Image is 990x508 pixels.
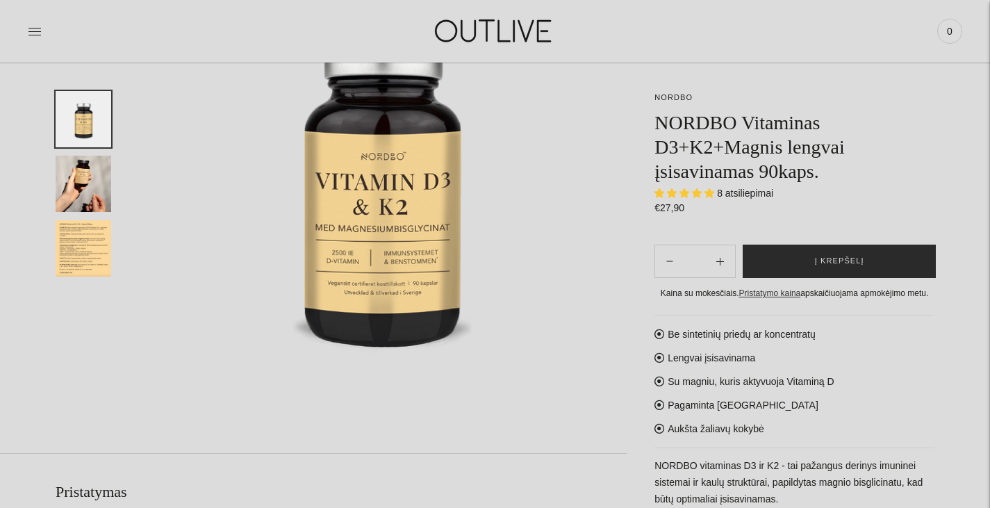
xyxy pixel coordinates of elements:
a: 0 [937,16,962,47]
h1: NORDBO Vitaminas D3+K2+Magnis lengvai įsisavinamas 90kaps. [654,110,934,183]
span: 0 [940,22,959,41]
button: Translation missing: en.general.accessibility.image_thumbail [56,91,111,147]
img: OUTLIVE [408,7,581,55]
button: Translation missing: en.general.accessibility.image_thumbail [56,220,111,277]
button: Subtract product quantity [705,245,735,278]
h2: Pristatymas [56,482,627,502]
span: 5.00 stars [654,188,717,199]
span: 8 atsiliepimai [717,188,773,199]
a: NORDBO [654,93,693,101]
button: Add product quantity [655,245,684,278]
input: Product quantity [684,252,705,272]
span: €27,90 [654,202,684,213]
button: Translation missing: en.general.accessibility.image_thumbail [56,156,111,212]
span: Į krepšelį [815,254,864,268]
a: Pristatymo kaina [739,288,801,298]
div: Kaina su mokesčiais. apskaičiuojama apmokėjimo metu. [654,286,934,301]
button: Į krepšelį [743,245,936,278]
